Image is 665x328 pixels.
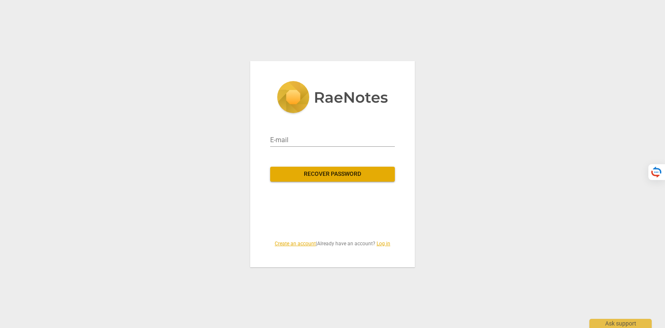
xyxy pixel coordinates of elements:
span: | Already have an account? [270,240,395,247]
button: Recover password [270,167,395,182]
div: Ask support [589,319,652,328]
a: Log in [377,241,390,247]
img: 5ac2273c67554f335776073100b6d88f.svg [277,81,388,115]
a: Create an account [275,241,316,247]
span: Recover password [277,170,388,178]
